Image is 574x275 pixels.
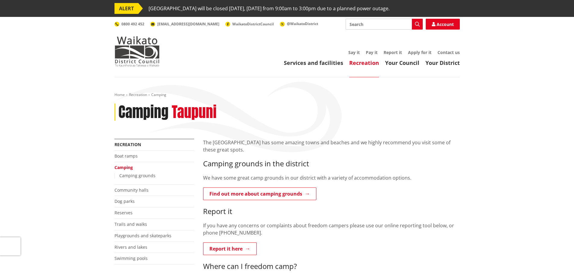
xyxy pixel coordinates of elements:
[348,50,360,55] a: Say it
[408,50,431,55] a: Apply for it
[119,173,155,178] a: Camping grounds
[203,242,257,255] a: Report it here
[114,198,135,204] a: Dog parks
[149,3,390,14] span: [GEOGRAPHIC_DATA] will be closed [DATE], [DATE] from 9:00am to 3:00pm due to a planned power outage.
[114,36,160,66] img: Waikato District Council - Te Kaunihera aa Takiwaa o Waikato
[114,255,148,261] a: Swimming pools
[151,92,166,97] span: Camping
[114,153,138,159] a: Boat ramps
[114,210,133,216] a: Reserves
[129,92,147,97] a: Recreation
[157,21,219,27] span: [EMAIL_ADDRESS][DOMAIN_NAME]
[349,59,379,66] a: Recreation
[114,221,147,227] a: Trails and walks
[203,139,460,153] p: The [GEOGRAPHIC_DATA] has some amazing towns and beaches and we highly recommend you visit some o...
[346,19,423,30] input: Search input
[225,21,274,27] a: WaikatoDistrictCouncil
[114,187,149,193] a: Community halls
[114,3,138,14] span: ALERT
[203,187,316,200] a: Find out more about camping grounds
[287,21,318,26] span: @WaikatoDistrict
[114,21,144,27] a: 0800 492 452
[114,233,171,238] a: Playgrounds and skateparks
[114,165,133,170] a: Camping
[114,244,147,250] a: Rivers and lakes
[203,262,460,271] h3: Where can I freedom camp?
[426,19,460,30] a: Account
[438,50,460,55] a: Contact us
[203,222,460,236] p: If you have any concerns or complaints about freedom campers please use our online reporting tool...
[366,50,378,55] a: Pay it
[172,104,217,121] h2: Taupuni
[114,142,141,147] a: Recreation
[150,21,219,27] a: [EMAIL_ADDRESS][DOMAIN_NAME]
[203,159,460,168] h3: Camping grounds in the district
[232,21,274,27] span: WaikatoDistrictCouncil
[284,59,343,66] a: Services and facilities
[384,50,402,55] a: Report it
[280,21,318,26] a: @WaikatoDistrict
[114,92,125,97] a: Home
[385,59,419,66] a: Your Council
[118,104,168,121] h1: Camping
[203,207,460,216] h3: Report it
[114,92,460,98] nav: breadcrumb
[203,174,460,181] p: We have some great camp grounds in our district with a variety of accommodation options.
[121,21,144,27] span: 0800 492 452
[425,59,460,66] a: Your District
